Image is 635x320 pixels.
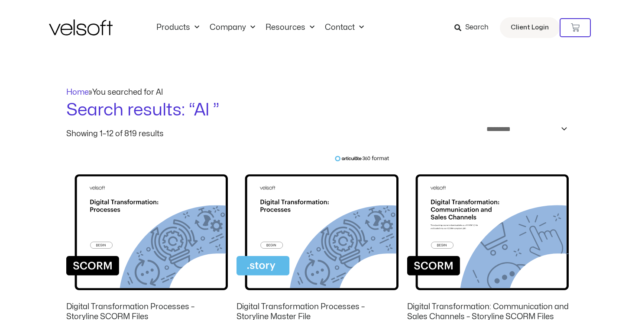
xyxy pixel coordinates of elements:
[92,89,163,96] span: You searched for Al
[500,17,560,38] a: Client Login
[465,22,489,33] span: Search
[320,23,369,32] a: ContactMenu Toggle
[260,23,320,32] a: ResourcesMenu Toggle
[151,23,204,32] a: ProductsMenu Toggle
[66,98,569,122] h1: Search results: “Al ”
[204,23,260,32] a: CompanyMenu Toggle
[66,130,164,138] p: Showing 1–12 of 819 results
[407,155,569,296] img: Digital Transformation: Communication and Sales Channels - Storyline SCORM Files
[66,89,89,96] a: Home
[151,23,369,32] nav: Menu
[454,20,495,35] a: Search
[66,89,163,96] span: »
[66,155,228,296] img: Digital Transformation Processes - Storyline SCORM Files
[481,122,569,136] select: Shop order
[49,19,113,35] img: Velsoft Training Materials
[511,22,549,33] span: Client Login
[237,155,398,296] img: Digital Transformation Processes - Storyline Master File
